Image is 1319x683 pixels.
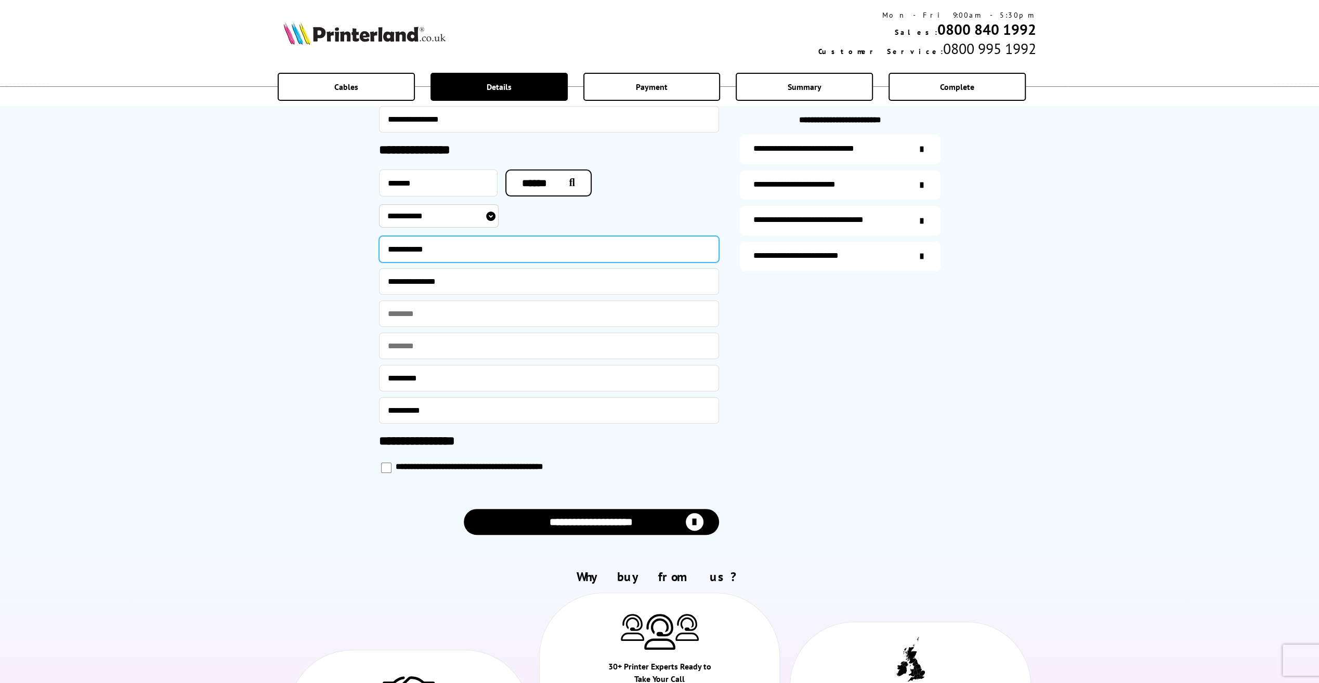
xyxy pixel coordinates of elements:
[334,82,358,92] span: Cables
[621,614,644,640] img: Printer Experts
[940,82,974,92] span: Complete
[487,82,512,92] span: Details
[818,10,1036,20] div: Mon - Fri 9:00am - 5:30pm
[740,170,941,200] a: items-arrive
[943,39,1036,58] span: 0800 995 1992
[740,206,941,235] a: additional-cables
[283,22,446,45] img: Printerland Logo
[894,28,937,37] span: Sales:
[818,47,943,56] span: Customer Service:
[740,135,941,164] a: additional-ink
[937,20,1036,39] a: 0800 840 1992
[644,614,675,650] img: Printer Experts
[788,82,821,92] span: Summary
[675,614,699,640] img: Printer Experts
[636,82,668,92] span: Payment
[283,569,1036,585] h2: Why buy from us?
[740,242,941,271] a: secure-website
